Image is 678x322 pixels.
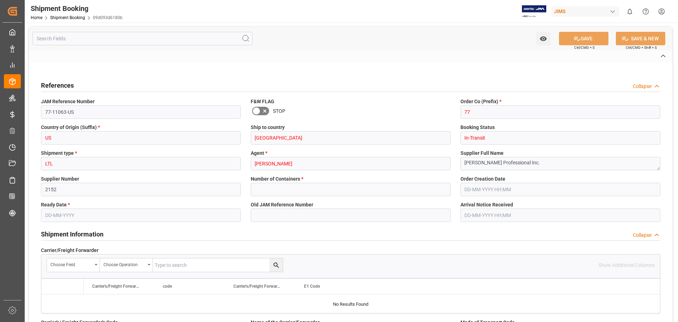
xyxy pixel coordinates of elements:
button: open menu [536,32,551,45]
input: Type to search [153,258,283,272]
span: Supplier Number [41,175,79,183]
input: DD-MM-YYYY [41,209,241,222]
span: Ready Date [41,201,70,209]
span: Order Co (Prefix) [460,98,501,105]
span: Supplier Full Name [460,150,504,157]
span: F&W FLAG [251,98,274,105]
button: JIMS [551,5,622,18]
a: Shipment Booking [50,15,85,20]
span: Carrier/Freight Forwarder [41,247,99,254]
button: SAVE [559,32,608,45]
div: Shipment Booking [31,3,123,14]
button: show 0 new notifications [622,4,638,19]
h2: References [41,81,74,90]
span: JAM Reference Number [41,98,95,105]
span: Carrier's/Freight Forwarder's Name [233,284,281,289]
div: Choose Operation [103,260,145,268]
button: open menu [47,258,100,272]
button: SAVE & NEW [616,32,665,45]
span: Carrier's/Freight Forwarder's Code [92,284,139,289]
div: Collapse [633,83,652,90]
button: search button [269,258,283,272]
span: Country of Origin (Suffix) [41,124,100,131]
button: open menu [100,258,153,272]
span: Ctrl/CMD + S [574,45,595,50]
input: Search Fields [32,32,252,45]
a: Home [31,15,42,20]
span: Shipment type [41,150,77,157]
span: Arrival Notice Received [460,201,513,209]
span: Ctrl/CMD + Shift + S [626,45,657,50]
div: Choose field [50,260,92,268]
div: JIMS [551,6,619,17]
span: code [163,284,172,289]
span: E1 Code [304,284,320,289]
span: Ship to country [251,124,285,131]
input: DD-MM-YYYY HH:MM [460,209,660,222]
button: Help Center [638,4,654,19]
span: Order Creation Date [460,175,505,183]
span: STOP [273,107,285,115]
span: Number of Containers [251,175,303,183]
span: Old JAM Reference Number [251,201,313,209]
div: Collapse [633,232,652,239]
input: Type to search/select [41,131,241,145]
h2: Shipment Information [41,229,103,239]
input: DD-MM-YYYY HH:MM [460,183,660,196]
span: Booking Status [460,124,495,131]
img: Exertis%20JAM%20-%20Email%20Logo.jpg_1722504956.jpg [522,5,546,18]
span: Agent [251,150,267,157]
